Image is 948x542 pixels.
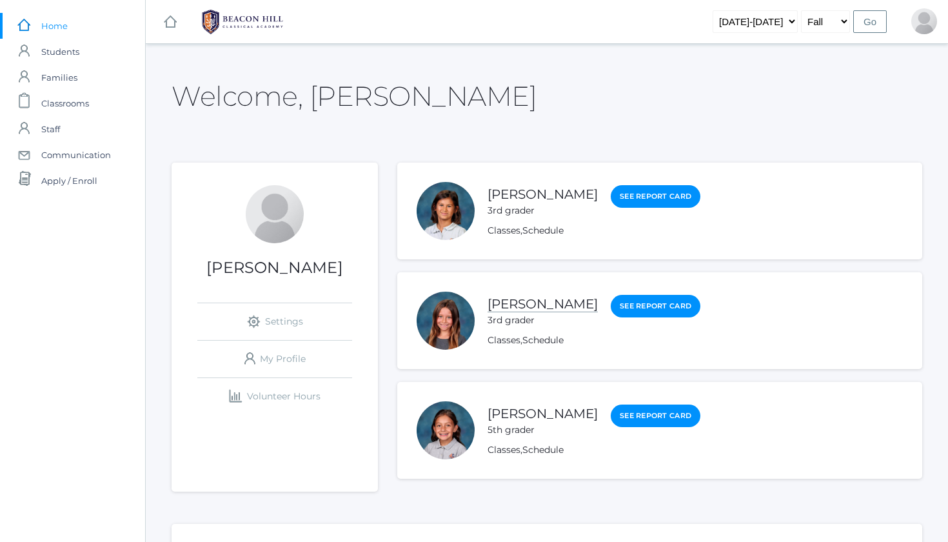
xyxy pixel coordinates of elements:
[853,10,887,33] input: Go
[488,296,598,312] a: [PERSON_NAME]
[522,444,564,456] a: Schedule
[417,292,475,350] div: Evangeline Ewing
[522,225,564,236] a: Schedule
[611,185,700,208] a: See Report Card
[41,13,68,39] span: Home
[197,378,352,415] a: Volunteer Hours
[488,444,520,456] a: Classes
[41,168,97,194] span: Apply / Enroll
[197,303,352,340] a: Settings
[488,186,598,202] a: [PERSON_NAME]
[172,81,537,111] h2: Welcome, [PERSON_NAME]
[41,142,111,168] span: Communication
[41,39,79,65] span: Students
[488,334,700,347] div: ,
[488,406,598,421] a: [PERSON_NAME]
[611,295,700,317] a: See Report Card
[172,259,378,276] h1: [PERSON_NAME]
[246,185,304,243] div: Laura Ewing
[488,334,520,346] a: Classes
[194,6,291,38] img: BHCALogos-05-308ed15e86a5a0abce9b8dd61676a3503ac9727e845dece92d48e8588c001991.png
[611,405,700,427] a: See Report Card
[197,341,352,377] a: My Profile
[488,443,700,457] div: ,
[41,90,89,116] span: Classrooms
[41,65,77,90] span: Families
[41,116,60,142] span: Staff
[911,8,937,34] div: Laura Ewing
[488,314,598,327] div: 3rd grader
[488,225,520,236] a: Classes
[488,204,598,217] div: 3rd grader
[488,224,700,237] div: ,
[417,182,475,240] div: Adella Ewing
[522,334,564,346] a: Schedule
[417,401,475,459] div: Esperanza Ewing
[488,423,598,437] div: 5th grader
